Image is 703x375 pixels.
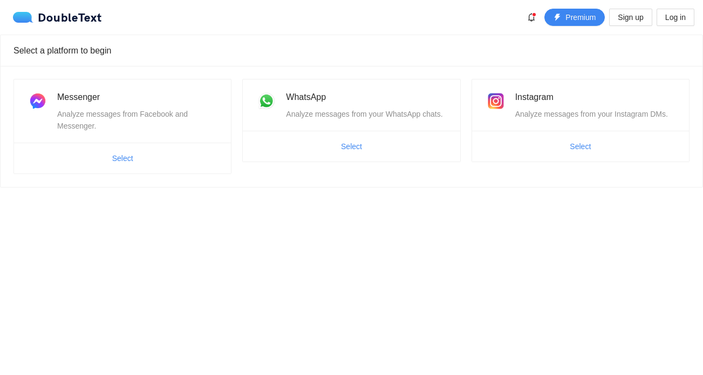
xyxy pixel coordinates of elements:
a: MessengerAnalyze messages from Facebook and Messenger.Select [13,79,231,174]
button: bell [523,9,540,26]
span: Instagram [515,92,554,102]
button: Sign up [609,9,652,26]
img: instagram.png [485,90,507,112]
span: Sign up [618,11,643,23]
span: Select [341,140,362,152]
span: WhatsApp [286,92,326,102]
span: Log in [665,11,686,23]
div: Analyze messages from your Instagram DMs. [515,108,676,120]
div: Select a platform to begin [13,35,690,66]
button: Select [332,138,371,155]
span: bell [523,13,540,22]
button: Select [561,138,599,155]
span: Premium [565,11,596,23]
img: logo [13,12,38,23]
span: Select [570,140,591,152]
a: InstagramAnalyze messages from your Instagram DMs.Select [472,79,690,162]
span: thunderbolt [554,14,561,22]
img: messenger.png [27,90,49,112]
img: whatsapp.png [256,90,277,112]
div: Analyze messages from your WhatsApp chats. [286,108,447,120]
a: WhatsAppAnalyze messages from your WhatsApp chats.Select [242,79,460,162]
a: logoDoubleText [13,12,102,23]
button: Log in [657,9,694,26]
button: thunderboltPremium [544,9,605,26]
span: Select [112,152,133,164]
button: Select [104,150,142,167]
div: DoubleText [13,12,102,23]
div: Analyze messages from Facebook and Messenger. [57,108,218,132]
div: Messenger [57,90,218,104]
